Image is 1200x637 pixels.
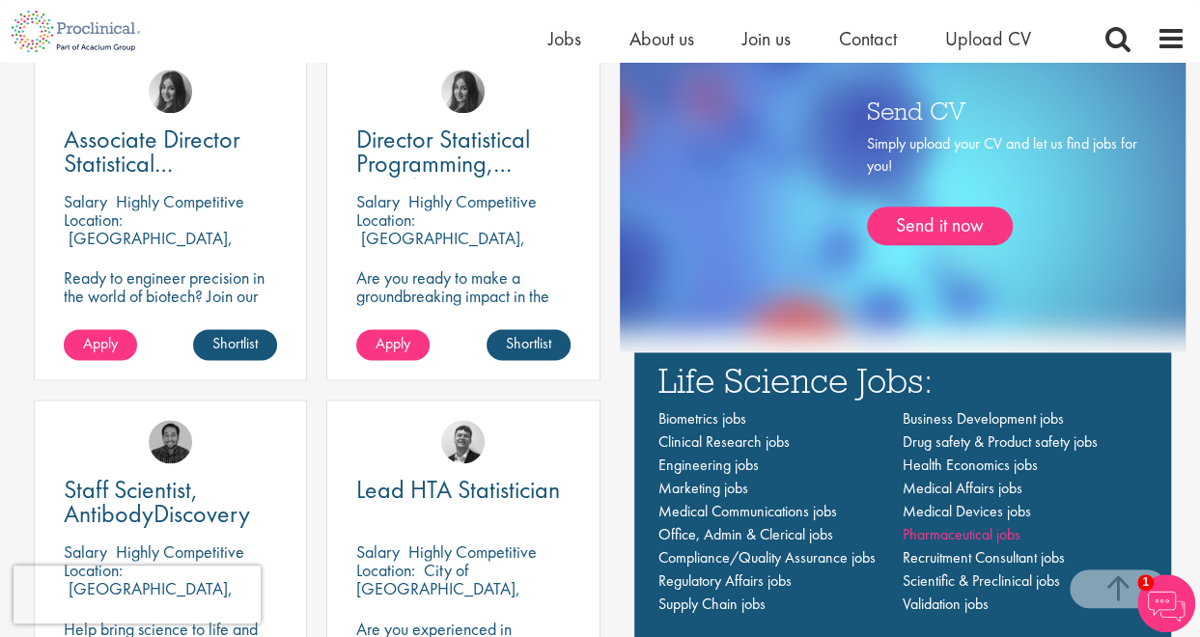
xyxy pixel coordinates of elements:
a: Lead HTA Statistician [356,478,570,502]
a: About us [629,26,694,51]
span: Location: [356,559,415,581]
span: Director Statistical Programming, Oncology [356,123,530,204]
a: Regulatory Affairs jobs [658,570,792,591]
span: Salary [64,540,107,563]
p: City of [GEOGRAPHIC_DATA], [GEOGRAPHIC_DATA] [356,559,520,618]
p: Highly Competitive [116,190,244,212]
a: Send it now [867,207,1013,245]
a: Upload CV [945,26,1031,51]
a: Supply Chain jobs [658,594,766,614]
nav: Main navigation [658,407,1148,616]
a: Shortlist [487,329,571,360]
a: Jobs [548,26,581,51]
a: Shortlist [193,329,277,360]
a: Medical Affairs jobs [903,478,1022,498]
a: Clinical Research jobs [658,431,790,452]
a: Biometrics jobs [658,408,746,429]
span: Location: [64,208,123,231]
p: [GEOGRAPHIC_DATA], [GEOGRAPHIC_DATA] [356,227,525,267]
span: Lead HTA Statistician [356,473,560,506]
p: Highly Competitive [408,190,537,212]
a: Staff Scientist, AntibodyDiscovery [64,478,277,526]
p: Highly Competitive [116,540,244,563]
a: Contact [839,26,897,51]
a: Drug safety & Product safety jobs [903,431,1098,452]
a: Office, Admin & Clerical jobs [658,524,833,544]
p: Highly Competitive [408,540,537,563]
a: Apply [356,329,430,360]
a: Join us [742,26,791,51]
h3: Send CV [867,97,1137,123]
iframe: reCAPTCHA [14,566,261,623]
span: Staff Scientist, AntibodyDiscovery [64,473,250,530]
span: Location: [356,208,415,231]
span: Salary [356,190,400,212]
a: Director Statistical Programming, Oncology [356,127,570,176]
img: Heidi Hennigan [149,69,192,113]
span: Salary [356,540,400,563]
a: Pharmaceutical jobs [903,524,1020,544]
a: Recruitment Consultant jobs [903,547,1065,568]
a: Associate Director Statistical Programming, Oncology [64,127,277,176]
img: Heidi Hennigan [441,69,485,113]
div: Simply upload your CV and let us find jobs for you! [867,133,1137,245]
a: Medical Communications jobs [658,501,837,521]
img: Mike Raletz [149,420,192,463]
span: Associate Director Statistical Programming, Oncology [64,123,240,228]
p: [GEOGRAPHIC_DATA], [GEOGRAPHIC_DATA] [64,227,233,267]
a: Apply [64,329,137,360]
p: Ready to engineer precision in the world of biotech? Join our client's cutting-edge team and play... [64,268,277,378]
h3: Life Science Jobs: [658,362,1148,398]
p: Are you ready to make a groundbreaking impact in the world of biotechnology? Join a growing compa... [356,268,570,378]
a: Scientific & Preclinical jobs [903,570,1060,591]
a: Medical Devices jobs [903,501,1031,521]
a: Engineering jobs [658,455,759,475]
span: Apply [376,333,410,353]
a: Health Economics jobs [903,455,1038,475]
span: Apply [83,333,118,353]
img: Chatbot [1137,574,1195,632]
a: Compliance/Quality Assurance jobs [658,547,876,568]
img: Tom Magenis [441,420,485,463]
a: Validation jobs [903,594,989,614]
span: Salary [64,190,107,212]
a: Business Development jobs [903,408,1064,429]
span: 1 [1137,574,1154,591]
a: Marketing jobs [658,478,748,498]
